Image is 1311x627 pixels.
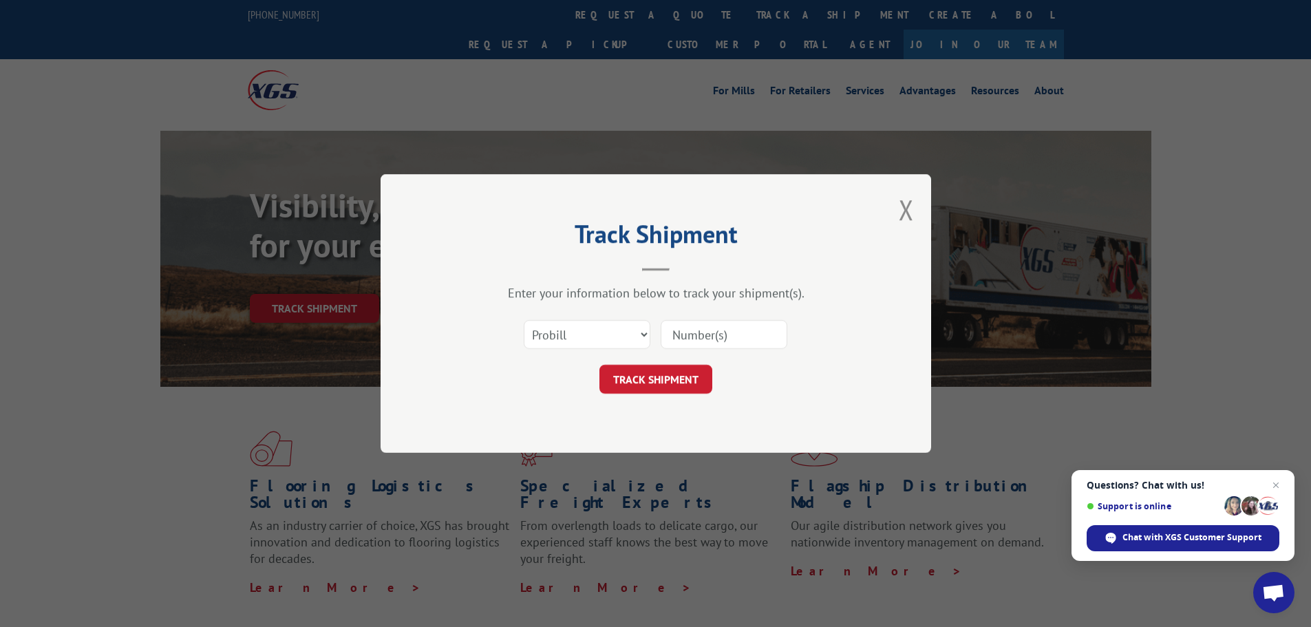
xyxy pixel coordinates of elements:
input: Number(s) [661,320,787,349]
button: TRACK SHIPMENT [599,365,712,394]
div: Chat with XGS Customer Support [1087,525,1279,551]
span: Chat with XGS Customer Support [1122,531,1261,544]
span: Questions? Chat with us! [1087,480,1279,491]
span: Close chat [1268,477,1284,493]
div: Enter your information below to track your shipment(s). [449,285,862,301]
div: Open chat [1253,572,1294,613]
button: Close modal [899,191,914,228]
h2: Track Shipment [449,224,862,251]
span: Support is online [1087,501,1219,511]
